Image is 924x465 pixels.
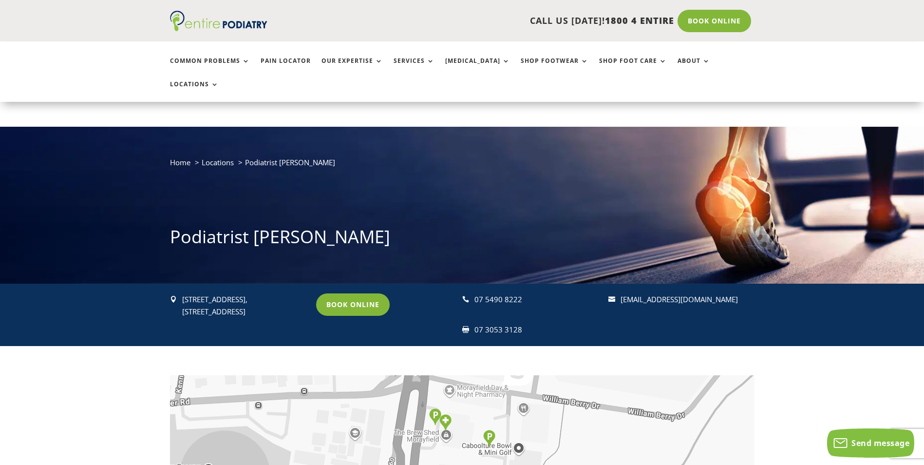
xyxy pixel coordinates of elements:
[170,11,267,31] img: logo (1)
[170,296,177,303] span: 
[851,438,909,448] span: Send message
[261,58,311,78] a: Pain Locator
[474,324,600,336] div: 07 3053 3128
[321,58,383,78] a: Our Expertise
[429,408,441,426] div: Parking
[474,293,600,306] div: 07 5490 8222
[462,326,469,333] span: 
[170,225,754,254] h1: Podiatrist [PERSON_NAME]
[182,293,307,318] p: [STREET_ADDRESS], [STREET_ADDRESS]
[462,296,469,303] span: 
[305,15,674,27] p: CALL US [DATE]!
[170,23,267,33] a: Entire Podiatry
[316,293,390,316] a: Book Online
[445,58,510,78] a: [MEDICAL_DATA]
[170,58,250,78] a: Common Problems
[827,428,914,458] button: Send message
[202,157,234,167] a: Locations
[621,294,738,304] a: [EMAIL_ADDRESS][DOMAIN_NAME]
[170,156,754,176] nav: breadcrumb
[483,430,495,447] div: Parking - Back of Building
[599,58,667,78] a: Shop Foot Care
[245,157,335,167] span: Podiatrist [PERSON_NAME]
[678,58,710,78] a: About
[170,81,219,102] a: Locations
[394,58,434,78] a: Services
[521,58,588,78] a: Shop Footwear
[439,414,452,431] div: Clinic
[608,296,615,303] span: 
[678,10,751,32] a: Book Online
[170,157,190,167] a: Home
[605,15,674,26] span: 1800 4 ENTIRE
